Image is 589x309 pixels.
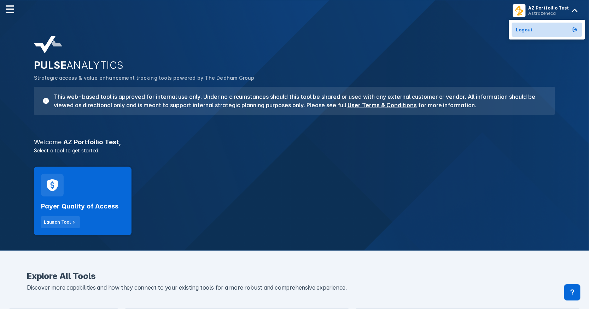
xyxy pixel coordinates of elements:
[564,284,581,301] div: Contact Support
[49,92,547,109] h3: This web-based tool is approved for internal use only. Under no circumstances should this tool be...
[41,202,118,211] h2: Payer Quality of Access
[34,59,555,71] h2: PULSE
[34,167,132,235] a: Payer Quality of AccessLaunch Tool
[514,6,524,16] img: menu button
[6,5,14,13] img: menu--horizontal.svg
[30,139,559,145] h3: AZ Portfoilio Test ,
[516,27,533,32] span: Logout
[66,59,124,71] span: ANALYTICS
[34,36,62,54] img: pulse-analytics-logo
[34,138,62,146] span: Welcome
[27,272,562,280] h2: Explore All Tools
[529,5,569,11] div: AZ Portfoilio Test
[27,283,562,292] p: Discover more capabilities and how they connect to your existing tools for a more robust and comp...
[512,23,582,37] button: Logout
[44,219,71,225] div: Launch Tool
[41,216,80,228] button: Launch Tool
[348,102,417,109] a: User Terms & Conditions
[34,74,555,82] p: Strategic access & value enhancement tracking tools powered by The Dedham Group
[30,147,559,154] p: Select a tool to get started:
[529,11,569,16] div: Astrazeneca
